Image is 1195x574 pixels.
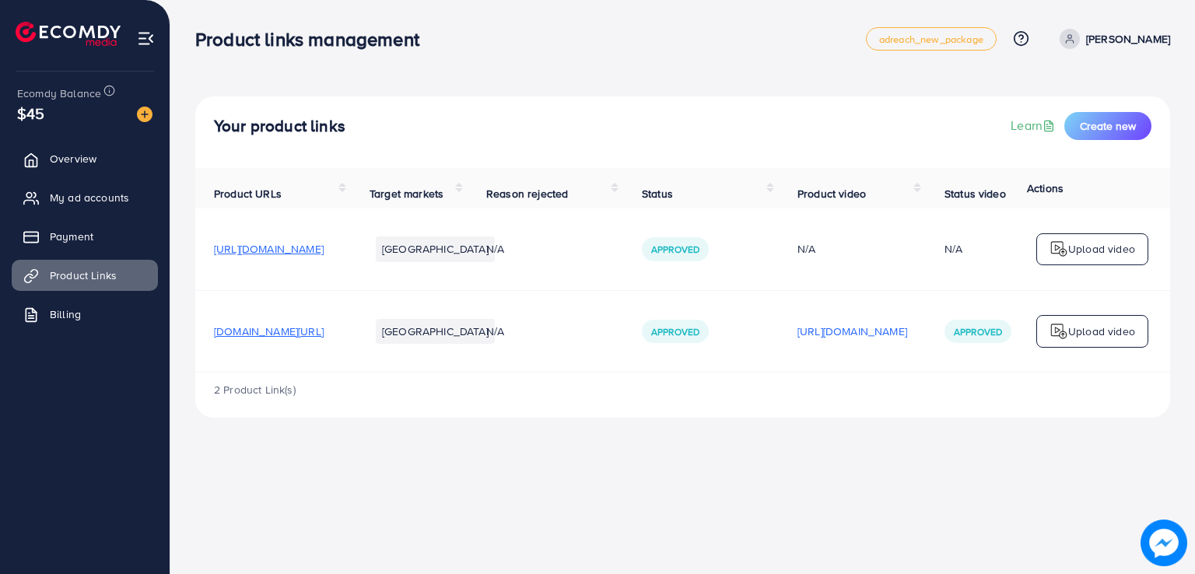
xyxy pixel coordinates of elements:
a: Overview [12,143,158,174]
span: Approved [954,325,1002,338]
img: logo [16,22,121,46]
h3: Product links management [195,28,432,51]
span: 2 Product Link(s) [214,382,296,397]
img: menu [137,30,155,47]
span: Approved [651,325,699,338]
h4: Your product links [214,117,345,136]
span: Ecomdy Balance [17,86,101,101]
span: Billing [50,306,81,322]
p: Upload video [1068,322,1135,341]
p: [URL][DOMAIN_NAME] [797,322,907,341]
a: Product Links [12,260,158,291]
p: Upload video [1068,240,1135,258]
span: Create new [1080,118,1136,134]
li: [GEOGRAPHIC_DATA] [376,236,495,261]
span: Product Links [50,268,117,283]
span: Target markets [370,186,443,201]
img: logo [1050,322,1068,341]
a: adreach_new_package [866,27,997,51]
a: My ad accounts [12,182,158,213]
a: [PERSON_NAME] [1053,29,1170,49]
img: logo [1050,240,1068,258]
span: Approved [651,243,699,256]
span: Product video [797,186,866,201]
span: My ad accounts [50,190,129,205]
span: N/A [486,241,504,257]
span: Status video [944,186,1006,201]
span: [URL][DOMAIN_NAME] [214,241,324,257]
a: Learn [1011,117,1058,135]
div: N/A [944,241,962,257]
button: Create new [1064,112,1151,140]
div: N/A [797,241,907,257]
span: Product URLs [214,186,282,201]
span: Overview [50,151,96,166]
li: [GEOGRAPHIC_DATA] [376,319,495,344]
span: Actions [1027,180,1064,196]
span: $45 [17,102,44,124]
p: [PERSON_NAME] [1086,30,1170,48]
span: Status [642,186,673,201]
a: Billing [12,299,158,330]
a: Payment [12,221,158,252]
span: [DOMAIN_NAME][URL] [214,324,324,339]
span: Payment [50,229,93,244]
img: image [1141,520,1187,566]
span: N/A [486,324,504,339]
span: Reason rejected [486,186,568,201]
img: image [137,107,152,122]
span: adreach_new_package [879,34,983,44]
